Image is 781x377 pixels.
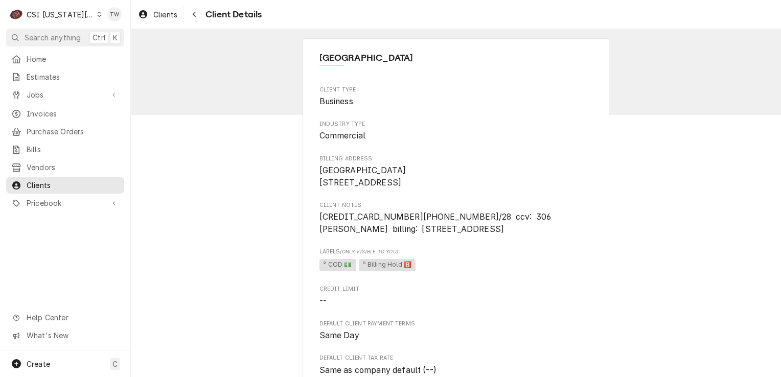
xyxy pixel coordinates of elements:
span: Labels [319,248,593,256]
span: Home [27,54,119,64]
span: Clients [27,180,119,191]
span: Client Type [319,96,593,108]
span: Credit Limit [319,285,593,293]
a: Clients [134,6,181,23]
div: Industry Type [319,120,593,142]
button: Search anythingCtrlK [6,29,124,46]
span: ² COD 💵 [319,259,356,271]
div: Client Notes [319,201,593,235]
a: Vendors [6,159,124,176]
span: K [113,32,118,43]
span: Same Day [319,331,359,340]
span: Client Notes [319,211,593,235]
span: [CREDIT_CARD_NUMBER][PHONE_NUMBER]/28 ccv: 306 [PERSON_NAME] billing: [STREET_ADDRESS] [319,212,556,234]
span: Client Details [202,8,262,21]
div: Default Client Payment Terms [319,320,593,342]
span: Billing Address [319,155,593,163]
div: Client Information [319,51,593,73]
a: Invoices [6,105,124,122]
span: Help Center [27,312,118,323]
span: Industry Type [319,130,593,142]
span: Same as company default (--) [319,365,437,375]
span: Credit Limit [319,295,593,308]
div: C [9,7,24,21]
div: Tori Warrick's Avatar [107,7,122,21]
span: Pricebook [27,198,104,208]
a: Bills [6,141,124,158]
div: CSI [US_STATE][GEOGRAPHIC_DATA] [27,9,94,20]
span: Default Client Tax Rate [319,354,593,362]
span: Create [27,360,50,368]
a: Clients [6,177,124,194]
span: Invoices [27,108,119,119]
span: Billing Address [319,164,593,188]
span: Business [319,97,353,106]
a: Go to Jobs [6,86,124,103]
span: [object Object] [319,257,593,273]
span: Client Type [319,86,593,94]
div: Default Client Tax Rate [319,354,593,376]
span: ⁵ Billing Hold 🅱️ [359,259,416,271]
span: Ctrl [93,32,106,43]
a: Estimates [6,68,124,85]
div: Billing Address [319,155,593,189]
span: Jobs [27,89,104,100]
a: Go to What's New [6,327,124,344]
span: Vendors [27,162,119,173]
a: Purchase Orders [6,123,124,140]
div: TW [107,7,122,21]
div: Client Type [319,86,593,108]
span: C [112,359,118,369]
div: [object Object] [319,248,593,273]
span: Clients [153,9,177,20]
a: Go to Help Center [6,309,124,326]
span: Purchase Orders [27,126,119,137]
span: Default Client Payment Terms [319,320,593,328]
div: Credit Limit [319,285,593,307]
span: Client Notes [319,201,593,209]
span: Bills [27,144,119,155]
a: Home [6,51,124,67]
a: Go to Pricebook [6,195,124,211]
span: -- [319,296,327,306]
span: Estimates [27,72,119,82]
button: Navigate back [186,6,202,22]
span: (Only Visible to You) [340,249,398,254]
span: Industry Type [319,120,593,128]
span: Default Client Payment Terms [319,329,593,342]
span: Default Client Tax Rate [319,364,593,376]
span: Search anything [25,32,81,43]
span: Commercial [319,131,366,140]
span: [GEOGRAPHIC_DATA] [STREET_ADDRESS] [319,166,406,187]
span: What's New [27,330,118,341]
div: CSI Kansas City's Avatar [9,7,24,21]
span: Name [319,51,593,65]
